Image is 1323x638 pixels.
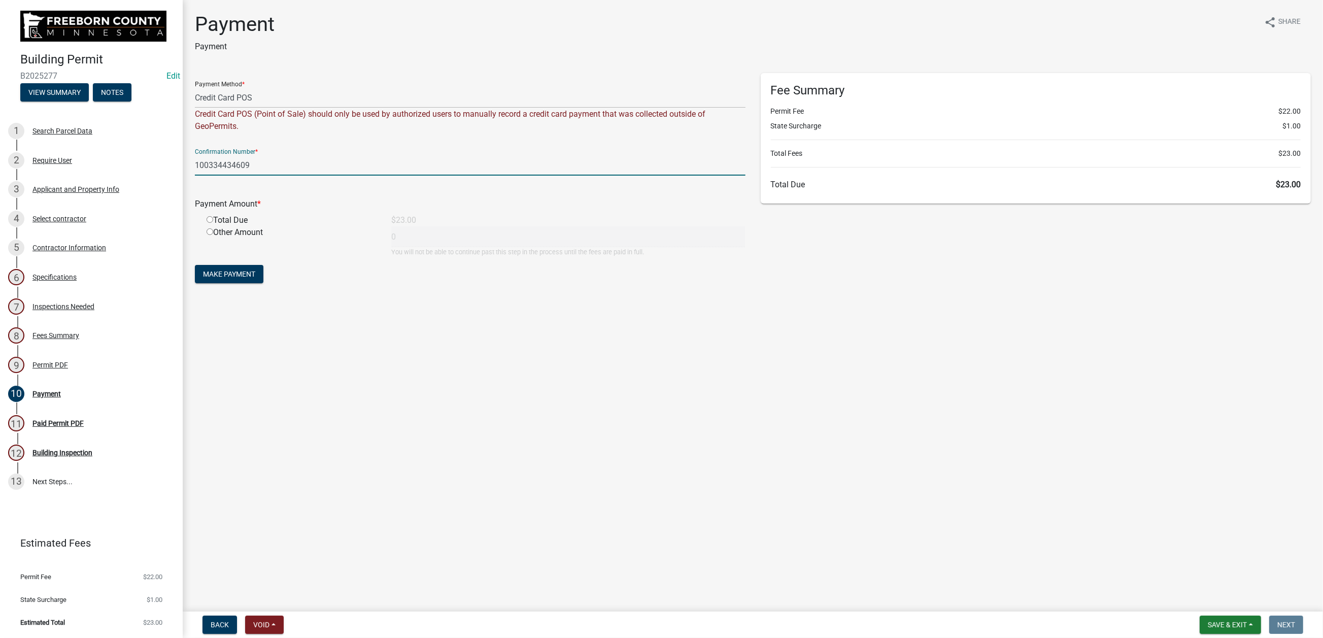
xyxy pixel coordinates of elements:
div: Payment Amount [187,198,753,210]
button: Next [1269,616,1303,634]
span: $23.00 [1278,148,1301,159]
h6: Fee Summary [771,83,1301,98]
wm-modal-confirm: Notes [93,89,131,97]
div: 6 [8,269,24,285]
div: Applicant and Property Info [32,186,119,193]
span: $22.00 [1278,106,1301,117]
span: Next [1277,621,1295,629]
div: 5 [8,240,24,256]
div: Fees Summary [32,332,79,339]
div: 2 [8,152,24,169]
a: Estimated Fees [8,533,166,553]
h6: Total Due [771,180,1301,189]
div: Credit Card POS (Point of Sale) should only be used by authorized users to manually record a cred... [195,108,745,132]
p: Payment [195,41,275,53]
div: Other Amount [199,226,384,257]
button: Save & Exit [1200,616,1261,634]
span: $1.00 [1282,121,1301,131]
div: 12 [8,445,24,461]
div: Payment [32,390,61,397]
span: State Surcharge [20,596,66,603]
span: $1.00 [147,596,162,603]
span: Make Payment [203,270,255,278]
button: Notes [93,83,131,102]
div: 8 [8,327,24,344]
button: Void [245,616,284,634]
span: Estimated Total [20,619,65,626]
a: Edit [166,71,180,81]
div: 3 [8,181,24,197]
span: $23.00 [143,619,162,626]
button: Back [202,616,237,634]
div: 10 [8,386,24,402]
button: shareShare [1256,12,1309,32]
wm-modal-confirm: Summary [20,89,89,97]
div: 13 [8,474,24,490]
h4: Building Permit [20,52,175,67]
div: Select contractor [32,215,86,222]
span: Permit Fee [20,574,51,580]
span: Save & Exit [1208,621,1247,629]
div: Contractor Information [32,244,106,251]
div: Building Inspection [32,449,92,456]
div: Paid Permit PDF [32,420,84,427]
div: Inspections Needed [32,303,94,310]
li: Permit Fee [771,106,1301,117]
div: 11 [8,415,24,431]
div: 7 [8,298,24,315]
span: $23.00 [1276,180,1301,189]
div: 9 [8,357,24,373]
div: Specifications [32,274,77,281]
button: Make Payment [195,265,263,283]
span: Share [1278,16,1301,28]
wm-modal-confirm: Edit Application Number [166,71,180,81]
button: View Summary [20,83,89,102]
li: Total Fees [771,148,1301,159]
span: $22.00 [143,574,162,580]
div: 4 [8,211,24,227]
div: Search Parcel Data [32,127,92,135]
span: Back [211,621,229,629]
div: Require User [32,157,72,164]
img: Freeborn County, Minnesota [20,11,166,42]
span: Void [253,621,269,629]
h1: Payment [195,12,275,37]
li: State Surcharge [771,121,1301,131]
div: Permit PDF [32,361,68,368]
div: 1 [8,123,24,139]
i: share [1264,16,1276,28]
span: B2025277 [20,71,162,81]
div: Total Due [199,214,384,226]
